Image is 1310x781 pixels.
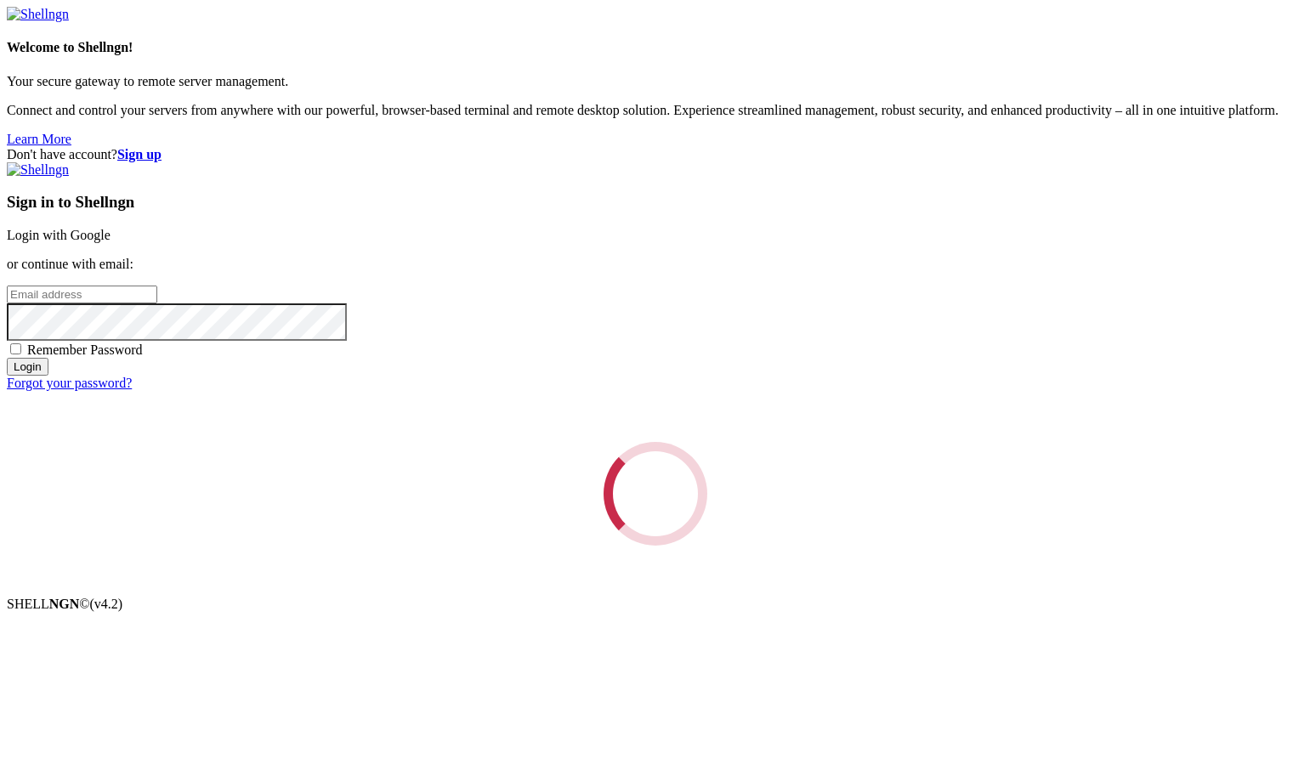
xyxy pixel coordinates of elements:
[7,228,111,242] a: Login with Google
[7,40,1303,55] h4: Welcome to Shellngn!
[7,74,1303,89] p: Your secure gateway to remote server management.
[10,343,21,354] input: Remember Password
[49,597,80,611] b: NGN
[7,162,69,178] img: Shellngn
[27,342,143,357] span: Remember Password
[7,7,69,22] img: Shellngn
[7,132,71,146] a: Learn More
[583,422,727,566] div: Loading...
[7,376,132,390] a: Forgot your password?
[7,193,1303,212] h3: Sign in to Shellngn
[7,147,1303,162] div: Don't have account?
[7,597,122,611] span: SHELL ©
[7,358,48,376] input: Login
[7,286,157,303] input: Email address
[90,597,123,611] span: 4.2.0
[7,103,1303,118] p: Connect and control your servers from anywhere with our powerful, browser-based terminal and remo...
[7,257,1303,272] p: or continue with email:
[117,147,162,161] a: Sign up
